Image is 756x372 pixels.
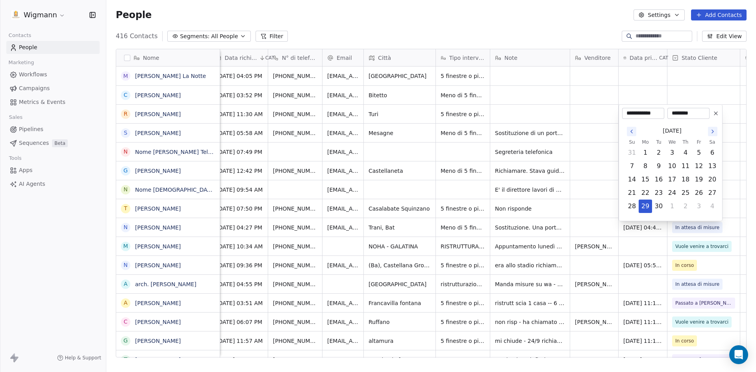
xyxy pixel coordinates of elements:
button: Tuesday, September 16th, 2025 [652,173,665,186]
button: Go to the Previous Month [627,127,636,136]
button: Friday, September 5th, 2025 [693,146,705,159]
button: Tuesday, September 30th, 2025 [652,200,665,213]
button: Saturday, September 27th, 2025 [706,187,719,199]
button: Monday, September 8th, 2025 [639,160,652,172]
th: Wednesday [665,138,679,146]
button: Friday, September 26th, 2025 [693,187,705,199]
button: Tuesday, September 23rd, 2025 [652,187,665,199]
button: Today, Monday, September 29th, 2025, selected [639,200,652,213]
button: Thursday, September 4th, 2025 [679,146,692,159]
th: Tuesday [652,138,665,146]
button: Saturday, September 13th, 2025 [706,160,719,172]
button: Friday, October 3rd, 2025 [693,200,705,213]
th: Saturday [706,138,719,146]
button: Sunday, September 21st, 2025 [626,187,638,199]
button: Monday, September 1st, 2025 [639,146,652,159]
button: Wednesday, September 24th, 2025 [666,187,678,199]
button: Wednesday, September 10th, 2025 [666,160,678,172]
button: Sunday, August 31st, 2025 [626,146,638,159]
button: Saturday, September 6th, 2025 [706,146,719,159]
table: September 2025 [625,138,719,213]
th: Thursday [679,138,692,146]
th: Monday [639,138,652,146]
button: Sunday, September 7th, 2025 [626,160,638,172]
button: Thursday, September 25th, 2025 [679,187,692,199]
button: Monday, September 15th, 2025 [639,173,652,186]
button: Friday, September 19th, 2025 [693,173,705,186]
button: Tuesday, September 9th, 2025 [652,160,665,172]
button: Saturday, October 4th, 2025 [706,200,719,213]
button: Sunday, September 14th, 2025 [626,173,638,186]
th: Sunday [625,138,639,146]
button: Thursday, September 11th, 2025 [679,160,692,172]
button: Thursday, October 2nd, 2025 [679,200,692,213]
button: Friday, September 12th, 2025 [693,160,705,172]
button: Tuesday, September 2nd, 2025 [652,146,665,159]
button: Thursday, September 18th, 2025 [679,173,692,186]
button: Saturday, September 20th, 2025 [706,173,719,186]
button: Wednesday, September 17th, 2025 [666,173,678,186]
button: Go to the Next Month [708,127,717,136]
th: Friday [692,138,706,146]
button: Wednesday, September 3rd, 2025 [666,146,678,159]
button: Wednesday, October 1st, 2025 [666,200,678,213]
button: Sunday, September 28th, 2025 [626,200,638,213]
span: [DATE] [663,127,681,135]
button: Monday, September 22nd, 2025 [639,187,652,199]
